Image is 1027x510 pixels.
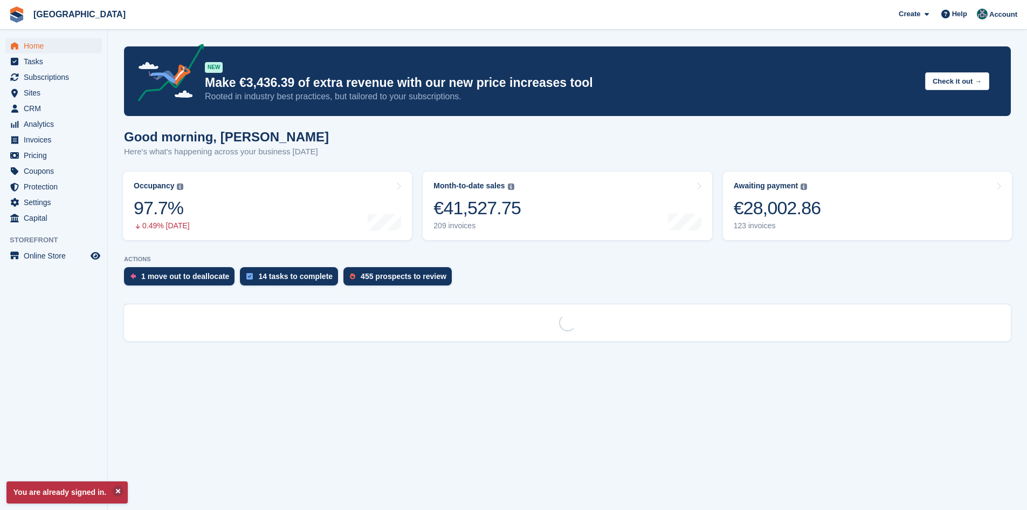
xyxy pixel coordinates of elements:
[24,70,88,85] span: Subscriptions
[29,5,130,23] a: [GEOGRAPHIC_DATA]
[5,117,102,132] a: menu
[5,54,102,69] a: menu
[24,210,88,226] span: Capital
[5,179,102,194] a: menu
[5,38,102,53] a: menu
[24,54,88,69] span: Tasks
[129,44,204,105] img: price-adjustments-announcement-icon-8257ccfd72463d97f412b2fc003d46551f7dbcb40ab6d574587a9cd5c0d94...
[177,183,183,190] img: icon-info-grey-7440780725fd019a000dd9b08b2336e03edf1995a4989e88bcd33f0948082b44.svg
[361,272,446,281] div: 455 prospects to review
[6,481,128,504] p: You are already signed in.
[24,248,88,263] span: Online Store
[24,132,88,147] span: Invoices
[24,117,88,132] span: Analytics
[989,9,1017,20] span: Account
[423,172,712,240] a: Month-to-date sales €41,527.75 209 invoices
[124,130,329,144] h1: Good morning, [PERSON_NAME]
[24,101,88,116] span: CRM
[734,181,798,191] div: Awaiting payment
[5,248,102,263] a: menu
[5,195,102,210] a: menu
[89,249,102,262] a: Preview store
[124,146,329,158] p: Here's what's happening across your business [DATE]
[24,38,88,53] span: Home
[350,273,355,280] img: prospect-51fa495bee0391a8d652442698ab0144808aea92771e9ea1ae160a38d050c398.svg
[141,272,229,281] div: 1 move out to deallocate
[5,70,102,85] a: menu
[5,132,102,147] a: menu
[5,101,102,116] a: menu
[134,181,174,191] div: Occupancy
[246,273,253,280] img: task-75834270c22a3079a89374b754ae025e5fb1db73e45f91037f5363f120a921f8.svg
[5,85,102,100] a: menu
[258,272,333,281] div: 14 tasks to complete
[801,183,807,190] img: icon-info-grey-7440780725fd019a000dd9b08b2336e03edf1995a4989e88bcd33f0948082b44.svg
[123,172,412,240] a: Occupancy 97.7% 0.49% [DATE]
[343,267,457,291] a: 455 prospects to review
[24,195,88,210] span: Settings
[124,267,240,291] a: 1 move out to deallocate
[734,221,821,230] div: 123 invoices
[24,85,88,100] span: Sites
[433,181,505,191] div: Month-to-date sales
[124,256,1011,263] p: ACTIONS
[723,172,1012,240] a: Awaiting payment €28,002.86 123 invoices
[205,62,223,73] div: NEW
[240,267,343,291] a: 14 tasks to complete
[734,197,821,219] div: €28,002.86
[130,273,136,280] img: move_outs_to_deallocate_icon-f764333ba52eb49d3ac5e1228854f67142a1ed5810a6f6cc68b1a99e826820c5.svg
[508,183,514,190] img: icon-info-grey-7440780725fd019a000dd9b08b2336e03edf1995a4989e88bcd33f0948082b44.svg
[977,9,988,19] img: Željko Gobac
[24,164,88,179] span: Coupons
[433,197,521,219] div: €41,527.75
[10,235,107,246] span: Storefront
[5,210,102,226] a: menu
[5,148,102,163] a: menu
[24,148,88,163] span: Pricing
[205,75,916,91] p: Make €3,436.39 of extra revenue with our new price increases tool
[9,6,25,23] img: stora-icon-8386f47178a22dfd0bd8f6a31ec36ba5ce8667c1dd55bd0f319d3a0aa187defe.svg
[925,72,989,90] button: Check it out →
[134,197,190,219] div: 97.7%
[952,9,967,19] span: Help
[5,164,102,179] a: menu
[899,9,920,19] span: Create
[24,179,88,194] span: Protection
[134,221,190,230] div: 0.49% [DATE]
[433,221,521,230] div: 209 invoices
[205,91,916,103] p: Rooted in industry best practices, but tailored to your subscriptions.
